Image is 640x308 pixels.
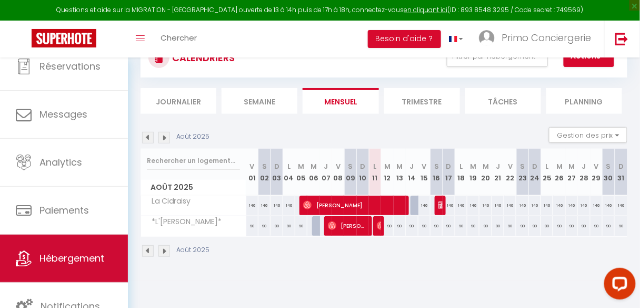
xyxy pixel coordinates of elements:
div: 146 [553,196,565,215]
span: Messages [39,108,87,121]
th: 01 [246,149,258,196]
abbr: D [532,161,537,171]
th: 10 [357,149,369,196]
span: [PERSON_NAME] [303,195,404,215]
li: Planning [546,88,622,114]
abbr: M [556,161,563,171]
div: 146 [283,196,295,215]
abbr: D [360,161,365,171]
div: 90 [479,216,492,236]
th: 25 [541,149,553,196]
span: La Cidraisy [143,196,194,207]
div: 146 [566,196,578,215]
div: 90 [455,216,467,236]
abbr: M [384,161,391,171]
div: 90 [566,216,578,236]
button: Besoin d'aide ? [368,30,441,48]
th: 05 [295,149,307,196]
div: 146 [258,196,271,215]
th: 26 [553,149,565,196]
abbr: J [496,161,500,171]
th: 24 [529,149,541,196]
th: 03 [271,149,283,196]
th: 13 [394,149,406,196]
abbr: S [434,161,439,171]
abbr: V [336,161,341,171]
th: 11 [369,149,381,196]
div: 90 [443,216,455,236]
div: 146 [455,196,467,215]
th: 18 [455,149,467,196]
div: 90 [394,216,406,236]
abbr: L [459,161,463,171]
div: 146 [529,196,541,215]
abbr: J [410,161,414,171]
div: 146 [467,196,479,215]
span: Hébergement [39,252,104,265]
abbr: V [422,161,427,171]
th: 12 [381,149,393,196]
abbr: V [250,161,255,171]
th: 17 [443,149,455,196]
abbr: L [546,161,549,171]
th: 30 [603,149,615,196]
div: 146 [443,196,455,215]
abbr: D [446,161,452,171]
div: 146 [271,196,283,215]
img: ... [479,30,495,46]
span: [PERSON_NAME] [377,216,381,236]
span: Paiements [39,204,89,217]
th: 08 [332,149,344,196]
span: Analytics [39,156,82,169]
th: 16 [431,149,443,196]
img: logout [615,32,628,45]
abbr: M [569,161,575,171]
th: 22 [504,149,516,196]
th: 28 [578,149,590,196]
div: 90 [492,216,504,236]
div: 90 [381,216,393,236]
abbr: S [521,161,525,171]
a: en cliquant ici [404,5,448,14]
abbr: M [396,161,403,171]
div: 146 [603,196,615,215]
p: Août 2025 [176,132,209,142]
th: 14 [406,149,418,196]
p: Août 2025 [176,245,209,255]
th: 09 [344,149,356,196]
span: Août 2025 [141,180,246,195]
img: Super Booking [32,29,96,47]
li: Trimestre [384,88,460,114]
div: 146 [246,196,258,215]
abbr: V [508,161,513,171]
span: Chercher [161,32,197,43]
abbr: D [274,161,279,171]
abbr: V [594,161,599,171]
th: 27 [566,149,578,196]
input: Rechercher un logement... [147,151,240,170]
li: Tâches [465,88,541,114]
th: 20 [479,149,492,196]
div: 90 [431,216,443,236]
div: 146 [504,196,516,215]
div: 90 [591,216,603,236]
div: 90 [504,216,516,236]
div: 146 [492,196,504,215]
li: Semaine [222,88,297,114]
th: 19 [467,149,479,196]
span: [PERSON_NAME] [438,195,443,215]
div: 146 [578,196,590,215]
abbr: S [348,161,353,171]
span: *L'[PERSON_NAME]* [143,216,225,228]
div: 90 [295,216,307,236]
div: 90 [283,216,295,236]
abbr: D [618,161,624,171]
abbr: M [483,161,489,171]
th: 15 [418,149,431,196]
abbr: M [298,161,305,171]
li: Mensuel [303,88,378,114]
div: 90 [467,216,479,236]
span: Primo Conciergerie [502,31,591,44]
abbr: L [287,161,291,171]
